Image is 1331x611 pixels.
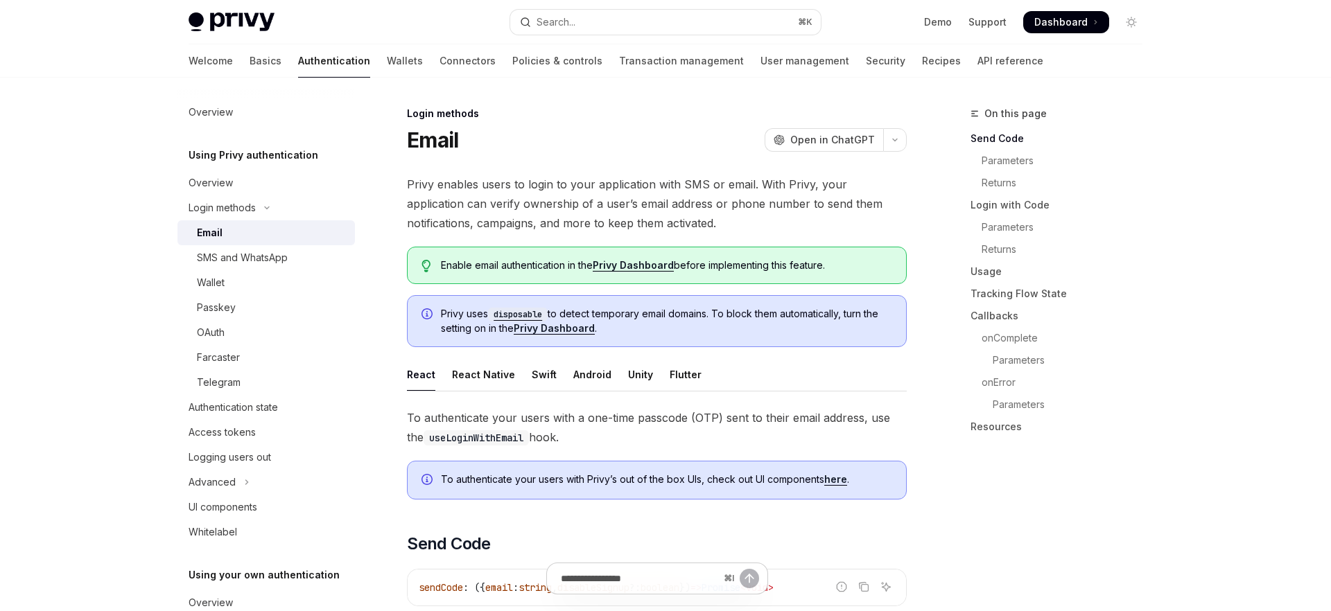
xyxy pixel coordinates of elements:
[971,127,1154,150] a: Send Code
[407,408,907,447] span: To authenticate your users with a one-time passcode (OTP) sent to their email address, use the hook.
[971,238,1154,260] a: Returns
[924,15,952,29] a: Demo
[424,430,529,445] code: useLoginWithEmail
[1023,11,1109,33] a: Dashboard
[250,44,281,78] a: Basics
[971,194,1154,216] a: Login with Code
[512,44,602,78] a: Policies & controls
[452,358,515,391] div: React Native
[407,175,907,233] span: Privy enables users to login to your application with SMS or email. With Privy, your application ...
[628,358,653,391] div: Unity
[177,195,355,220] button: Toggle Login methods section
[440,44,496,78] a: Connectors
[177,370,355,395] a: Telegram
[189,524,237,540] div: Whitelabel
[971,216,1154,238] a: Parameters
[984,105,1047,122] span: On this page
[189,474,236,490] div: Advanced
[177,170,355,195] a: Overview
[740,569,759,588] button: Send message
[177,270,355,295] a: Wallet
[619,44,744,78] a: Transaction management
[407,358,435,391] div: React
[971,305,1154,327] a: Callbacks
[177,520,355,544] a: Whitelabel
[407,533,491,555] span: Send Code
[189,449,271,466] div: Logging users out
[177,445,355,470] a: Logging users out
[971,283,1154,305] a: Tracking Flow State
[177,220,355,245] a: Email
[189,147,318,163] h5: Using Privy authentication
[189,12,275,32] img: light logo
[670,358,702,391] div: Flutter
[971,416,1154,438] a: Resources
[510,10,821,35] button: Open search
[441,258,892,272] span: Enable email authentication in the before implementing this feature.
[798,17,812,28] span: ⌘ K
[922,44,961,78] a: Recipes
[177,100,355,125] a: Overview
[177,470,355,495] button: Toggle Advanced section
[197,224,223,241] div: Email
[866,44,905,78] a: Security
[537,14,575,30] div: Search...
[407,127,458,152] h1: Email
[441,307,892,335] span: Privy uses to detect temporary email domains. To block them automatically, turn the setting on in...
[387,44,423,78] a: Wallets
[765,128,883,152] button: Open in ChatGPT
[824,473,847,486] a: here
[971,349,1154,371] a: Parameters
[573,358,611,391] div: Android
[971,260,1154,283] a: Usage
[971,327,1154,349] a: onComplete
[177,420,355,445] a: Access tokens
[971,393,1154,416] a: Parameters
[197,249,288,266] div: SMS and WhatsApp
[971,172,1154,194] a: Returns
[514,322,595,335] a: Privy Dashboard
[197,374,241,391] div: Telegram
[1120,11,1142,33] button: Toggle dark mode
[189,424,256,441] div: Access tokens
[189,104,233,121] div: Overview
[593,259,674,272] a: Privy Dashboard
[189,499,257,515] div: UI components
[971,150,1154,172] a: Parameters
[977,44,1043,78] a: API reference
[197,324,225,341] div: OAuth
[968,15,1007,29] a: Support
[177,345,355,370] a: Farcaster
[561,563,718,594] input: Ask a question...
[189,175,233,191] div: Overview
[197,349,240,366] div: Farcaster
[189,594,233,611] div: Overview
[421,308,435,322] svg: Info
[298,44,370,78] a: Authentication
[1034,15,1088,29] span: Dashboard
[189,399,278,416] div: Authentication state
[189,567,340,583] h5: Using your own authentication
[971,371,1154,393] a: onError
[197,274,225,291] div: Wallet
[177,395,355,420] a: Authentication state
[488,308,548,319] a: disposable
[421,260,431,272] svg: Tip
[177,295,355,320] a: Passkey
[177,245,355,270] a: SMS and WhatsApp
[177,495,355,520] a: UI components
[532,358,557,391] div: Swift
[407,107,907,121] div: Login methods
[421,474,435,488] svg: Info
[189,200,256,216] div: Login methods
[189,44,233,78] a: Welcome
[760,44,849,78] a: User management
[197,299,236,316] div: Passkey
[177,320,355,345] a: OAuth
[441,472,892,486] span: To authenticate your users with Privy’s out of the box UIs, check out UI components .
[790,133,875,147] span: Open in ChatGPT
[488,308,548,321] code: disposable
